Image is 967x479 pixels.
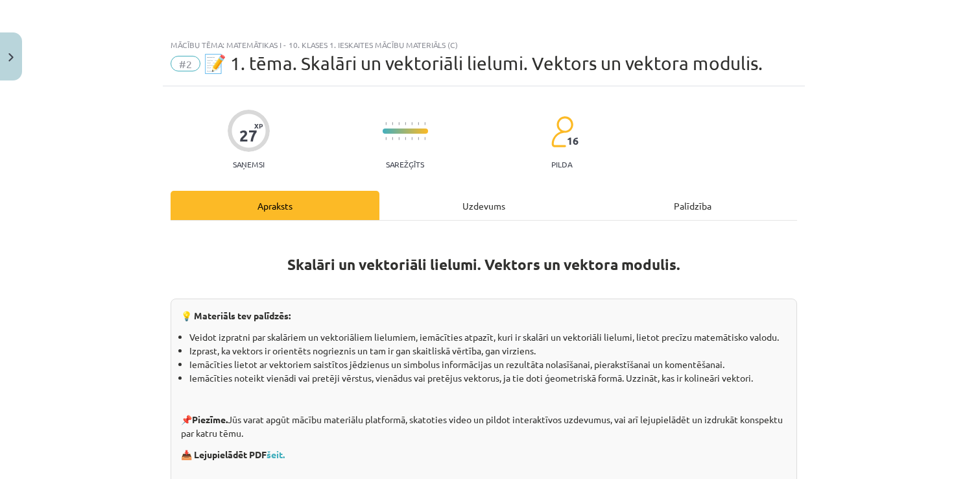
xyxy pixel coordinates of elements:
[189,358,787,371] li: Iemācīties lietot ar vektoriem saistītos jēdzienus un simbolus informācijas un rezultāta nolasīša...
[181,448,287,460] strong: 📥 Lejupielādēt PDF
[385,122,387,125] img: icon-short-line-57e1e144782c952c97e751825c79c345078a6d821885a25fce030b3d8c18986b.svg
[398,122,400,125] img: icon-short-line-57e1e144782c952c97e751825c79c345078a6d821885a25fce030b3d8c18986b.svg
[424,122,425,125] img: icon-short-line-57e1e144782c952c97e751825c79c345078a6d821885a25fce030b3d8c18986b.svg
[189,344,787,358] li: Izprast, ka vektors ir orientēts nogrieznis un tam ir gan skaitliskā vērtība, gan virziens.
[171,191,379,220] div: Apraksts
[405,137,406,140] img: icon-short-line-57e1e144782c952c97e751825c79c345078a6d821885a25fce030b3d8c18986b.svg
[567,135,579,147] span: 16
[551,116,573,148] img: students-c634bb4e5e11cddfef0936a35e636f08e4e9abd3cc4e673bd6f9a4125e45ecb1.svg
[181,310,291,321] strong: 💡 Materiāls tev palīdzēs:
[411,122,412,125] img: icon-short-line-57e1e144782c952c97e751825c79c345078a6d821885a25fce030b3d8c18986b.svg
[386,160,424,169] p: Sarežģīts
[392,137,393,140] img: icon-short-line-57e1e144782c952c97e751825c79c345078a6d821885a25fce030b3d8c18986b.svg
[418,122,419,125] img: icon-short-line-57e1e144782c952c97e751825c79c345078a6d821885a25fce030b3d8c18986b.svg
[8,53,14,62] img: icon-close-lesson-0947bae3869378f0d4975bcd49f059093ad1ed9edebbc8119c70593378902aed.svg
[287,255,680,274] strong: Skalāri un vektoriāli lielumi. Vektors un vektora modulis.
[588,191,797,220] div: Palīdzība
[204,53,763,74] span: 📝 1. tēma. Skalāri un vektoriāli lielumi. Vektors un vektora modulis.
[411,137,412,140] img: icon-short-line-57e1e144782c952c97e751825c79c345078a6d821885a25fce030b3d8c18986b.svg
[392,122,393,125] img: icon-short-line-57e1e144782c952c97e751825c79c345078a6d821885a25fce030b3d8c18986b.svg
[181,413,787,440] p: 📌 Jūs varat apgūt mācību materiālu platformā, skatoties video un pildot interaktīvos uzdevumus, v...
[405,122,406,125] img: icon-short-line-57e1e144782c952c97e751825c79c345078a6d821885a25fce030b3d8c18986b.svg
[189,371,787,385] li: Iemācīties noteikt vienādi vai pretēji vērstus, vienādus vai pretējus vektorus, ja tie doti ģeome...
[254,122,263,129] span: XP
[171,40,797,49] div: Mācību tēma: Matemātikas i - 10. klases 1. ieskaites mācību materiāls (c)
[267,448,285,460] a: šeit.
[171,56,200,71] span: #2
[192,413,228,425] strong: Piezīme.
[189,330,787,344] li: Veidot izpratni par skalāriem un vektoriāliem lielumiem, iemācīties atpazīt, kuri ir skalāri un v...
[239,127,257,145] div: 27
[424,137,425,140] img: icon-short-line-57e1e144782c952c97e751825c79c345078a6d821885a25fce030b3d8c18986b.svg
[398,137,400,140] img: icon-short-line-57e1e144782c952c97e751825c79c345078a6d821885a25fce030b3d8c18986b.svg
[379,191,588,220] div: Uzdevums
[228,160,270,169] p: Saņemsi
[551,160,572,169] p: pilda
[418,137,419,140] img: icon-short-line-57e1e144782c952c97e751825c79c345078a6d821885a25fce030b3d8c18986b.svg
[385,137,387,140] img: icon-short-line-57e1e144782c952c97e751825c79c345078a6d821885a25fce030b3d8c18986b.svg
